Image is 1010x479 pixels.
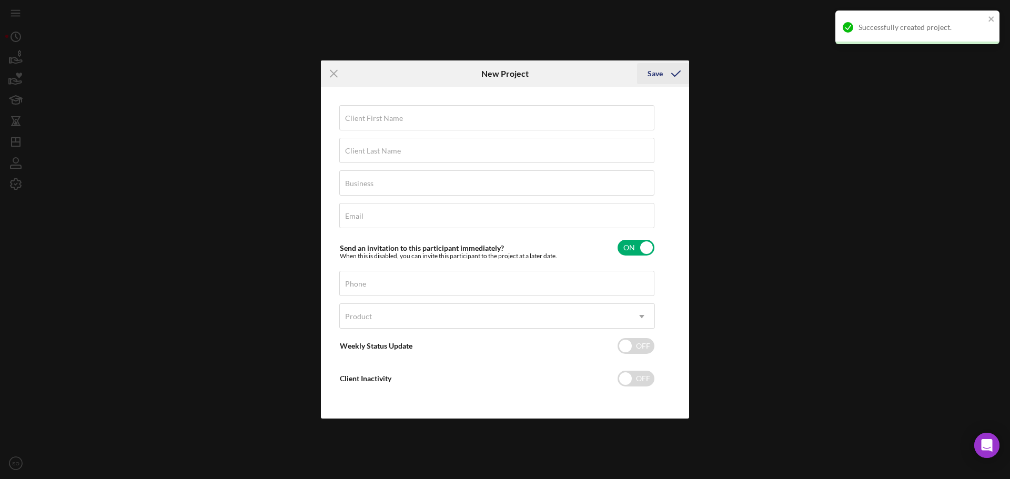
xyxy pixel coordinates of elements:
label: Client Last Name [345,147,401,155]
label: Send an invitation to this participant immediately? [340,243,504,252]
label: Business [345,179,373,188]
button: Save [637,63,689,84]
label: Email [345,212,363,220]
div: Open Intercom Messenger [974,433,999,458]
div: Product [345,312,372,321]
div: Save [648,63,663,84]
label: Weekly Status Update [340,341,412,350]
button: close [988,15,995,25]
h6: New Project [481,69,529,78]
div: Successfully created project. [858,23,985,32]
label: Client First Name [345,114,403,123]
label: Phone [345,280,366,288]
div: When this is disabled, you can invite this participant to the project at a later date. [340,252,557,260]
label: Client Inactivity [340,374,391,383]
